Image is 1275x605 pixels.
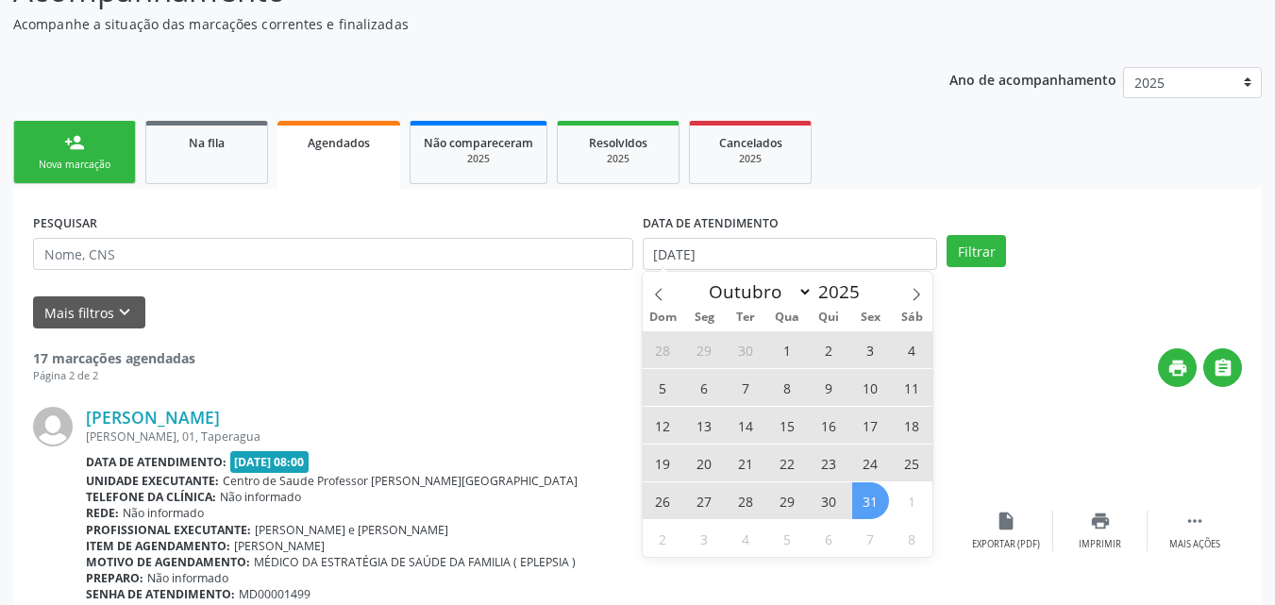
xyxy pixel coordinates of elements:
span: Outubro 7, 2025 [728,369,764,406]
button: Filtrar [947,235,1006,267]
span: Outubro 15, 2025 [769,407,806,444]
span: Outubro 3, 2025 [852,331,889,368]
span: Outubro 25, 2025 [894,445,931,481]
span: [DATE] 08:00 [230,451,310,473]
span: MÉDICO DA ESTRATÉGIA DE SAÚDE DA FAMILIA ( EPLEPSIA ) [254,554,576,570]
span: Novembro 4, 2025 [728,520,764,557]
b: Unidade executante: [86,473,219,489]
i:  [1184,511,1205,531]
span: [PERSON_NAME] [234,538,325,554]
label: DATA DE ATENDIMENTO [643,209,779,238]
i: print [1167,358,1188,378]
i:  [1213,358,1233,378]
span: Outubro 29, 2025 [769,482,806,519]
span: Setembro 28, 2025 [645,331,681,368]
span: Qua [766,311,808,324]
span: Outubro 22, 2025 [769,445,806,481]
span: Novembro 3, 2025 [686,520,723,557]
div: [PERSON_NAME], 01, Taperagua [86,429,959,445]
span: Setembro 30, 2025 [728,331,764,368]
span: Outubro 27, 2025 [686,482,723,519]
span: Outubro 6, 2025 [686,369,723,406]
button:  [1203,348,1242,387]
input: Selecione um intervalo [643,238,938,270]
span: Outubro 17, 2025 [852,407,889,444]
span: Novembro 2, 2025 [645,520,681,557]
span: Outubro 12, 2025 [645,407,681,444]
span: Não informado [147,570,228,586]
div: Página 2 de 2 [33,368,195,384]
span: Sex [849,311,891,324]
span: Outubro 18, 2025 [894,407,931,444]
b: Data de atendimento: [86,454,226,470]
input: Nome, CNS [33,238,633,270]
img: img [33,407,73,446]
b: Telefone da clínica: [86,489,216,505]
span: Setembro 29, 2025 [686,331,723,368]
label: PESQUISAR [33,209,97,238]
span: Outubro 16, 2025 [811,407,847,444]
div: Imprimir [1079,538,1121,551]
span: Sáb [891,311,932,324]
span: Outubro 23, 2025 [811,445,847,481]
span: Outubro 28, 2025 [728,482,764,519]
span: Outubro 11, 2025 [894,369,931,406]
span: Outubro 8, 2025 [769,369,806,406]
div: Mais ações [1169,538,1220,551]
span: Na fila [189,135,225,151]
span: Outubro 4, 2025 [894,331,931,368]
span: Outubro 9, 2025 [811,369,847,406]
span: Outubro 10, 2025 [852,369,889,406]
div: Nova marcação [27,158,122,172]
span: [PERSON_NAME] e [PERSON_NAME] [255,522,448,538]
span: Outubro 5, 2025 [645,369,681,406]
span: Resolvidos [589,135,647,151]
span: Novembro 8, 2025 [894,520,931,557]
span: Outubro 13, 2025 [686,407,723,444]
span: Outubro 2, 2025 [811,331,847,368]
i: insert_drive_file [996,511,1016,531]
span: MD00001499 [239,586,310,602]
button: Mais filtroskeyboard_arrow_down [33,296,145,329]
span: Outubro 19, 2025 [645,445,681,481]
i: print [1090,511,1111,531]
span: Não compareceram [424,135,533,151]
b: Preparo: [86,570,143,586]
span: Novembro 6, 2025 [811,520,847,557]
span: Outubro 31, 2025 [852,482,889,519]
span: Outubro 1, 2025 [769,331,806,368]
div: 2025 [703,152,797,166]
span: Qui [808,311,849,324]
p: Acompanhe a situação das marcações correntes e finalizadas [13,14,887,34]
span: Outubro 30, 2025 [811,482,847,519]
span: Não informado [123,505,204,521]
div: Exportar (PDF) [972,538,1040,551]
span: Outubro 24, 2025 [852,445,889,481]
span: Novembro 5, 2025 [769,520,806,557]
span: Outubro 26, 2025 [645,482,681,519]
div: person_add [64,132,85,153]
span: Outubro 21, 2025 [728,445,764,481]
span: Outubro 20, 2025 [686,445,723,481]
span: Ter [725,311,766,324]
span: Novembro 7, 2025 [852,520,889,557]
b: Item de agendamento: [86,538,230,554]
b: Rede: [86,505,119,521]
span: Agendados [308,135,370,151]
a: [PERSON_NAME] [86,407,220,428]
strong: 17 marcações agendadas [33,349,195,367]
b: Motivo de agendamento: [86,554,250,570]
span: Centro de Saude Professor [PERSON_NAME][GEOGRAPHIC_DATA] [223,473,578,489]
span: Outubro 14, 2025 [728,407,764,444]
div: 2025 [424,152,533,166]
span: Não informado [220,489,301,505]
i: keyboard_arrow_down [114,302,135,323]
span: Cancelados [719,135,782,151]
b: Profissional executante: [86,522,251,538]
span: Dom [643,311,684,324]
p: Ano de acompanhamento [949,67,1116,91]
span: Seg [683,311,725,324]
span: Novembro 1, 2025 [894,482,931,519]
button: print [1158,348,1197,387]
input: Year [813,279,875,304]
